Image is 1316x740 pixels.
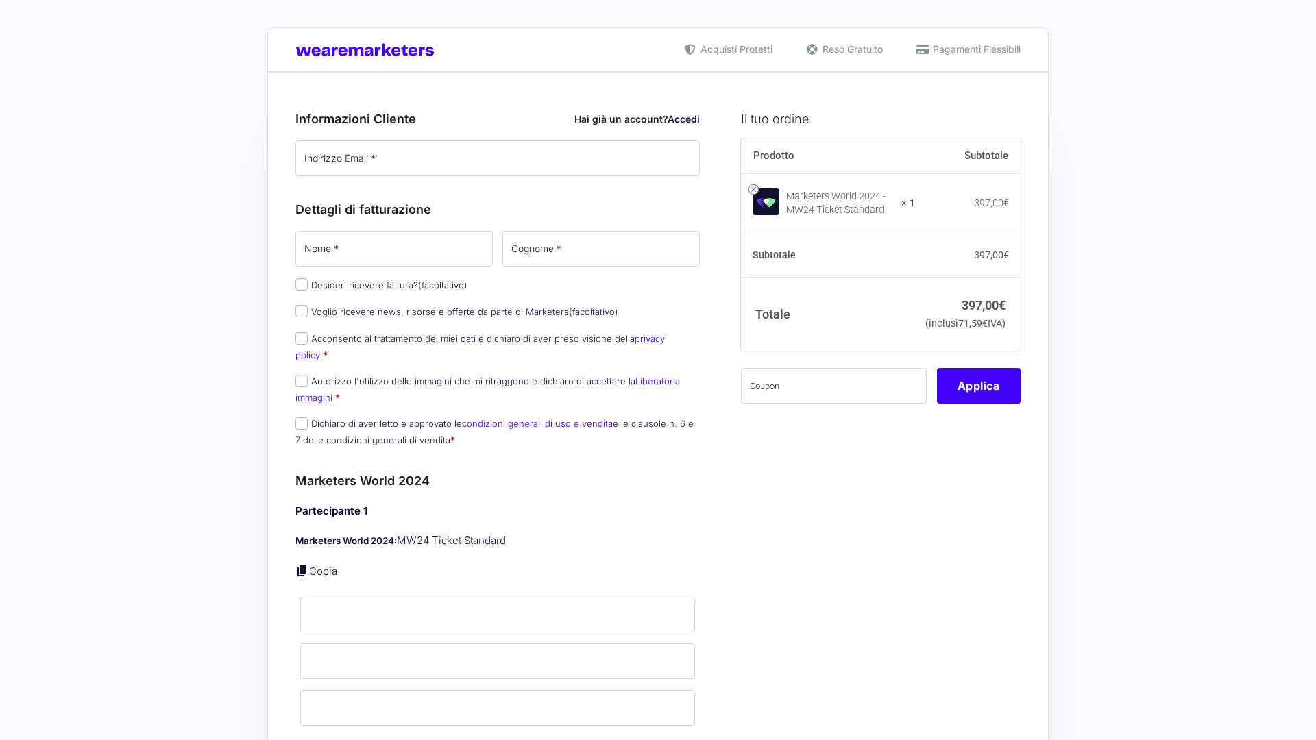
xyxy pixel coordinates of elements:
button: Applica [937,368,1021,404]
th: Subtotale [915,138,1021,174]
bdi: 397,00 [974,249,1009,260]
label: Acconsento al trattamento dei miei dati e dichiaro di aver preso visione della [295,333,665,360]
p: MW24 Ticket Standard [295,533,700,549]
input: Indirizzo Email * [295,140,700,176]
a: Accedi [668,113,700,125]
label: Dichiaro di aver letto e approvato le e le clausole n. 6 e 7 delle condizioni generali di vendita [295,418,694,445]
span: € [999,298,1006,312]
h3: Informazioni Cliente [295,110,700,128]
label: Desideri ricevere fattura? [295,280,467,291]
label: Autorizzo l'utilizzo delle immagini che mi ritraggono e dichiaro di accettare la [295,375,680,402]
h3: Marketers World 2024 [295,471,700,490]
span: € [982,318,988,330]
input: Desideri ricevere fattura?(facoltativo) [295,278,308,291]
a: privacy policy [295,333,665,360]
bdi: 397,00 [962,298,1006,312]
input: Nome * [295,231,493,267]
a: Copia [309,565,337,578]
input: Voglio ricevere news, risorse e offerte da parte di Marketers(facoltativo) [295,305,308,317]
div: Marketers World 2024 - MW24 Ticket Standard [786,190,893,217]
img: Marketers World 2024 - MW24 Ticket Standard [753,188,779,215]
span: 71,59 [958,318,988,330]
span: Reso Gratuito [819,42,883,56]
h3: Il tuo ordine [741,110,1021,128]
h4: Partecipante 1 [295,504,700,519]
label: Voglio ricevere news, risorse e offerte da parte di Marketers [295,306,618,317]
input: Coupon [741,368,927,404]
h3: Dettagli di fatturazione [295,200,700,219]
bdi: 397,00 [974,197,1009,208]
span: € [1003,249,1009,260]
input: Cognome * [502,231,700,267]
small: (inclusi IVA) [925,318,1006,330]
span: € [1003,197,1009,208]
div: Hai già un account? [574,112,700,126]
span: (facoltativo) [569,306,618,317]
span: (facoltativo) [418,280,467,291]
input: Acconsento al trattamento dei miei dati e dichiaro di aver preso visione dellaprivacy policy [295,332,308,345]
a: Liberatoria immagini [295,375,680,402]
input: Dichiaro di aver letto e approvato lecondizioni generali di uso e venditae le clausole n. 6 e 7 d... [295,417,308,430]
a: Copia i dettagli dell'acquirente [295,564,309,578]
th: Subtotale [741,234,916,278]
span: Acquisti Protetti [697,42,772,56]
input: Autorizzo l'utilizzo delle immagini che mi ritraggono e dichiaro di accettare laLiberatoria immagini [295,375,308,387]
strong: Marketers World 2024: [295,535,397,546]
strong: × 1 [901,197,915,210]
th: Totale [741,277,916,351]
span: Pagamenti Flessibili [929,42,1021,56]
a: condizioni generali di uso e vendita [462,418,613,429]
th: Prodotto [741,138,916,174]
